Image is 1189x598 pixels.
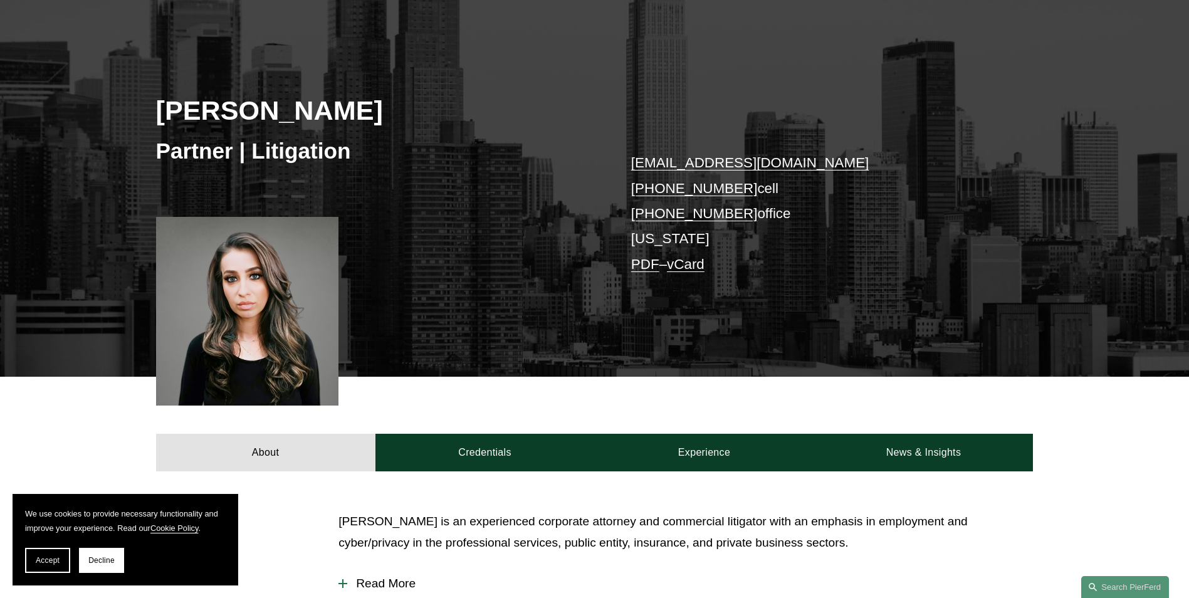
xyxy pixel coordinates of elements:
h3: Partner | Litigation [156,137,595,165]
a: [PHONE_NUMBER] [631,181,758,196]
a: Credentials [375,434,595,471]
a: News & Insights [814,434,1033,471]
button: Accept [25,548,70,573]
a: Search this site [1081,576,1169,598]
p: cell office [US_STATE] – [631,150,997,277]
section: Cookie banner [13,494,238,585]
button: Decline [79,548,124,573]
a: PDF [631,256,659,272]
span: Read More [347,577,1033,590]
a: [EMAIL_ADDRESS][DOMAIN_NAME] [631,155,869,170]
a: Cookie Policy [150,523,199,533]
a: About [156,434,375,471]
p: We use cookies to provide necessary functionality and improve your experience. Read our . [25,506,226,535]
span: Accept [36,556,60,565]
a: Experience [595,434,814,471]
span: Decline [88,556,115,565]
h2: [PERSON_NAME] [156,94,595,127]
a: [PHONE_NUMBER] [631,206,758,221]
p: [PERSON_NAME] is an experienced corporate attorney and commercial litigator with an emphasis in e... [338,511,1033,554]
a: vCard [667,256,704,272]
